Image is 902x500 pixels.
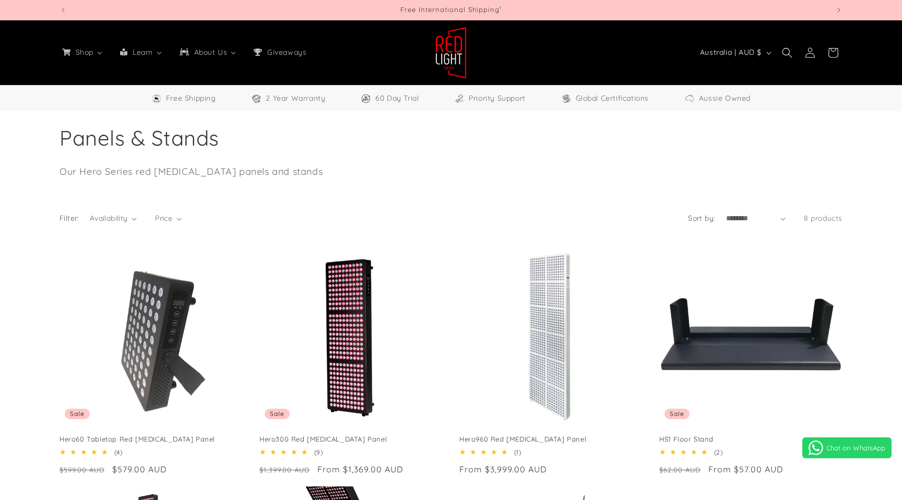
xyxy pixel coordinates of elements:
[60,124,842,151] h1: Panels & Stands
[171,41,245,63] a: About Us
[361,92,419,105] a: 60 Day Trial
[694,43,776,63] button: Australia | AUD $
[192,47,229,57] span: About Us
[700,47,762,58] span: Australia | AUD $
[53,41,111,63] a: Shop
[251,93,262,104] img: Warranty Icon
[60,213,79,224] h2: Filter:
[699,92,751,105] span: Aussie Owned
[400,5,502,14] span: Free International Shipping¹
[804,213,842,223] span: 8 products
[60,164,581,178] p: Our Hero Series red [MEDICAL_DATA] panels and stands
[151,93,162,104] img: Free Shipping Icon
[265,47,307,57] span: Giveaways
[259,435,443,444] a: Hero300 Red [MEDICAL_DATA] Panel
[469,92,526,105] span: Priority Support
[151,92,216,105] a: Free Worldwide Shipping
[459,435,643,444] a: Hero960 Red [MEDICAL_DATA] Panel
[74,47,94,57] span: Shop
[776,41,799,64] summary: Search
[432,22,471,82] a: Red Light Hero
[576,92,649,105] span: Global Certifications
[266,92,325,105] span: 2 Year Warranty
[802,437,892,458] a: Chat on WhatsApp
[245,41,314,63] a: Giveaways
[155,213,182,224] summary: Price
[166,92,216,105] span: Free Shipping
[684,93,695,104] img: Aussie Owned Icon
[561,93,572,104] img: Certifications Icon
[60,435,243,444] a: Hero60 Tabletop Red [MEDICAL_DATA] Panel
[90,213,137,224] summary: Availability (0 selected)
[375,92,419,105] span: 60 Day Trial
[435,27,467,79] img: Red Light Hero
[659,435,842,444] a: HS1 Floor Stand
[826,444,885,452] span: Chat on WhatsApp
[454,93,465,104] img: Support Icon
[90,213,128,223] span: Availability
[155,213,172,223] span: Price
[111,41,171,63] a: Learn
[561,92,649,105] a: Global Certifications
[361,93,371,104] img: Trial Icon
[688,213,715,223] label: Sort by:
[130,47,154,57] span: Learn
[251,92,325,105] a: 2 Year Warranty
[454,92,526,105] a: Priority Support
[684,92,751,105] a: Aussie Owned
